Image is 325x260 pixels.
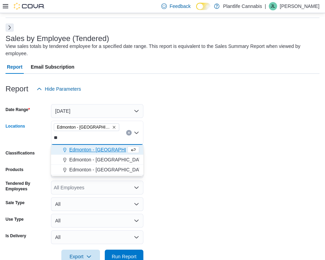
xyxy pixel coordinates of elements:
[265,2,266,10] p: |
[6,167,23,172] label: Products
[34,82,84,96] button: Hide Parameters
[134,130,139,136] button: Close list of options
[51,145,143,155] button: Edmonton - [GEOGRAPHIC_DATA]
[6,43,316,57] div: View sales totals by tendered employee for a specified date range. This report is equivalent to t...
[69,156,160,163] span: Edmonton - [GEOGRAPHIC_DATA] South
[271,2,275,10] span: JL
[6,123,25,129] label: Locations
[6,107,30,112] label: Date Range
[196,3,211,10] input: Dark Mode
[6,181,48,192] label: Tendered By Employees
[57,124,111,131] span: Edmonton - [GEOGRAPHIC_DATA] Currents
[269,2,277,10] div: Jessi Loff
[54,123,119,131] span: Edmonton - Windermere Currents
[45,86,81,92] span: Hide Parameters
[112,253,136,260] span: Run Report
[112,125,116,129] button: Remove Edmonton - Windermere Currents from selection in this group
[170,3,191,10] span: Feedback
[6,233,26,239] label: Is Delivery
[51,165,143,175] button: Edmonton - [GEOGRAPHIC_DATA]
[69,166,146,173] span: Edmonton - [GEOGRAPHIC_DATA]
[6,85,28,93] h3: Report
[51,155,143,165] button: Edmonton - [GEOGRAPHIC_DATA] South
[280,2,319,10] p: [PERSON_NAME]
[134,185,139,190] button: Open list of options
[223,2,262,10] p: Plantlife Cannabis
[69,146,146,153] span: Edmonton - [GEOGRAPHIC_DATA]
[14,3,45,10] img: Cova
[31,60,74,74] span: Email Subscription
[51,104,143,118] button: [DATE]
[51,145,143,175] div: Choose from the following options
[51,230,143,244] button: All
[6,34,109,43] h3: Sales by Employee (Tendered)
[51,197,143,211] button: All
[6,150,35,156] label: Classifications
[6,23,14,32] button: Next
[7,60,22,74] span: Report
[51,214,143,228] button: All
[6,200,24,206] label: Sale Type
[126,130,132,136] button: Clear input
[6,217,23,222] label: Use Type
